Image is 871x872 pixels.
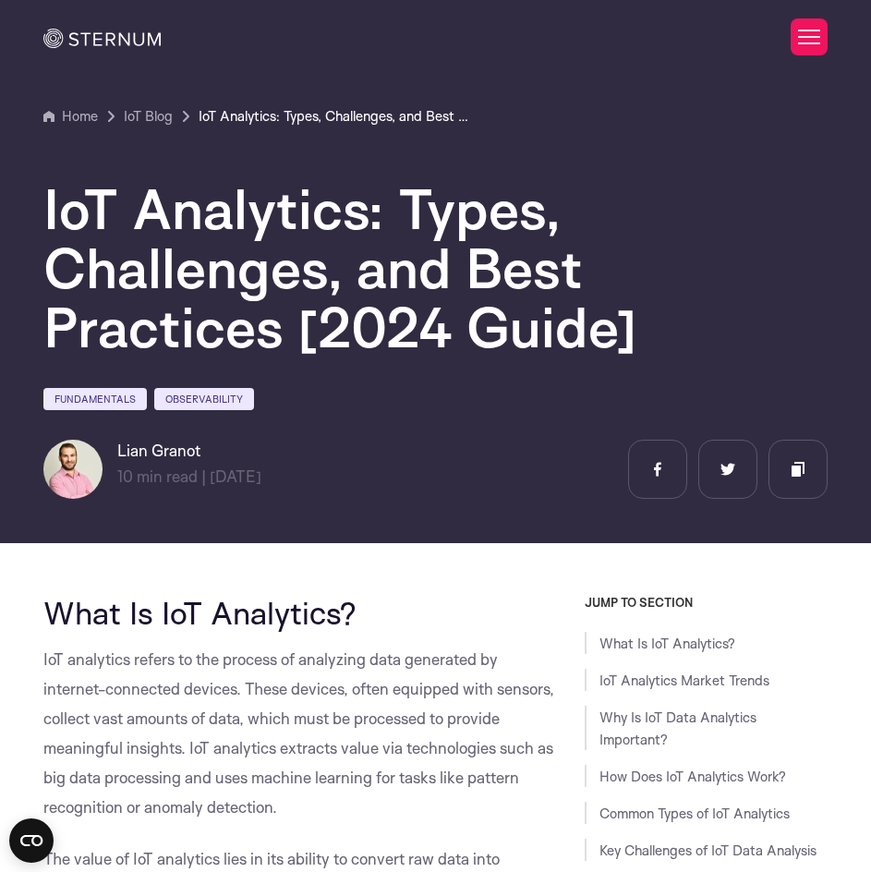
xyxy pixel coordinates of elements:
a: What Is IoT Analytics? [599,635,735,652]
span: What Is IoT Analytics? [43,593,357,632]
h1: IoT Analytics: Types, Challenges, and Best Practices [2024 Guide] [43,179,828,357]
h6: Lian Granot [117,440,261,462]
a: Fundamentals [43,388,147,410]
a: Common Types of IoT Analytics [599,805,790,822]
a: How Does IoT Analytics Work? [599,768,786,785]
span: [DATE] [210,466,261,486]
a: Observability [154,388,254,410]
a: Home [43,105,98,127]
a: IoT Analytics: Types, Challenges, and Best Practices [2024 Guide] [199,105,476,127]
img: Lian Granot [43,440,103,499]
a: Why Is IoT Data Analytics Important? [599,708,756,748]
a: IoT Analytics Market Trends [599,672,769,689]
button: Open CMP widget [9,818,54,863]
span: min read | [117,466,206,486]
h3: JUMP TO SECTION [585,595,828,610]
a: Key Challenges of IoT Data Analysis [599,842,817,859]
a: IoT Blog [124,105,173,127]
button: Toggle Menu [791,18,828,55]
span: IoT analytics refers to the process of analyzing data generated by internet-connected devices. Th... [43,649,554,817]
span: 10 [117,466,133,486]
